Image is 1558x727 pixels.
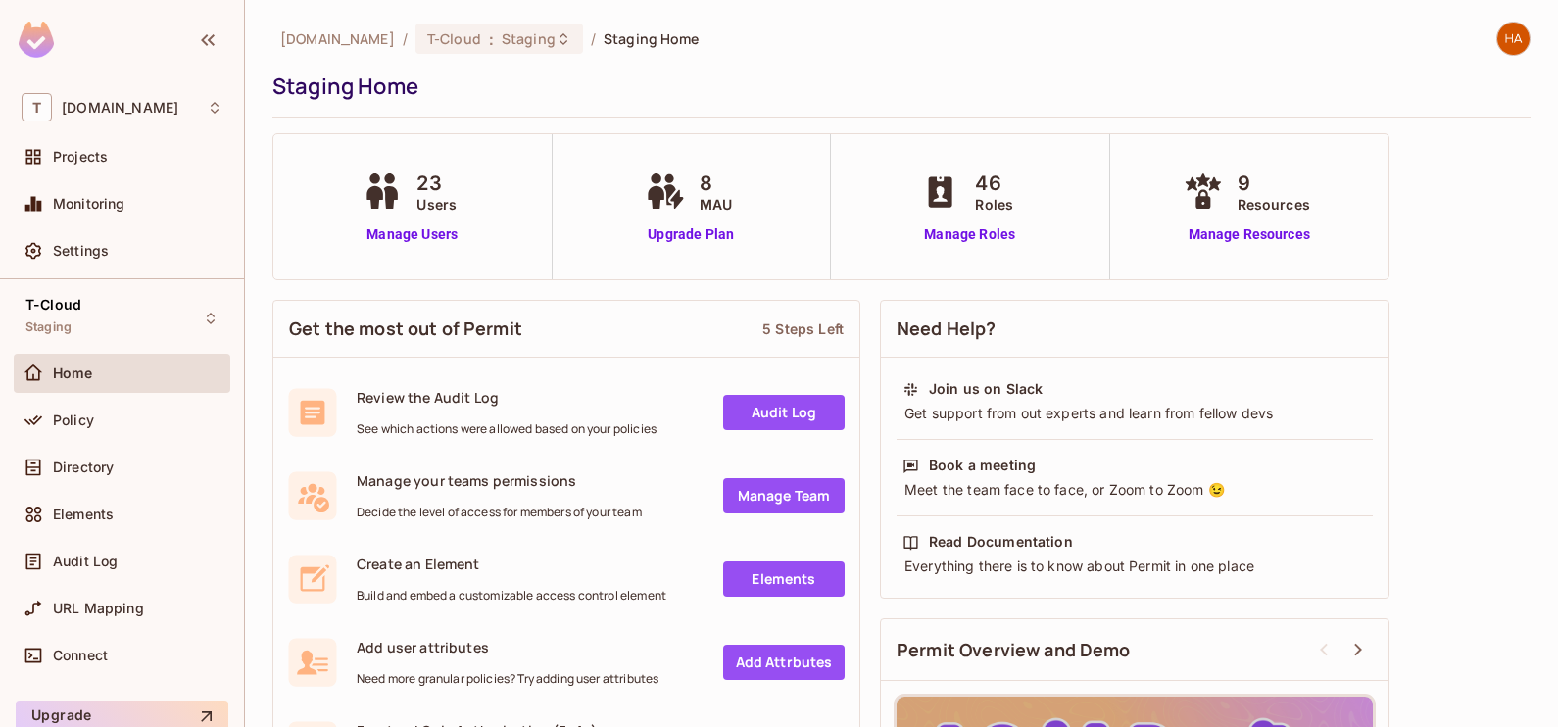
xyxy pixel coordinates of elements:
[53,243,109,259] span: Settings
[929,456,1036,475] div: Book a meeting
[357,671,658,687] span: Need more granular policies? Try adding user attributes
[723,561,845,597] a: Elements
[53,365,93,381] span: Home
[488,31,495,47] span: :
[358,224,466,245] a: Manage Users
[53,196,125,212] span: Monitoring
[62,100,178,116] span: Workspace: t-mobile.com
[357,505,642,520] span: Decide the level of access for members of your team
[357,555,666,573] span: Create an Element
[280,29,395,48] span: the active workspace
[897,638,1131,662] span: Permit Overview and Demo
[53,460,114,475] span: Directory
[22,93,52,121] span: T
[604,29,700,48] span: Staging Home
[272,72,1521,101] div: Staging Home
[25,297,81,313] span: T-Cloud
[416,194,457,215] span: Users
[723,645,845,680] a: Add Attrbutes
[427,29,481,48] span: T-Cloud
[53,412,94,428] span: Policy
[289,316,522,341] span: Get the most out of Permit
[403,29,408,48] li: /
[902,480,1367,500] div: Meet the team face to face, or Zoom to Zoom 😉
[929,532,1073,552] div: Read Documentation
[25,319,72,335] span: Staging
[502,29,556,48] span: Staging
[723,478,845,513] a: Manage Team
[975,194,1013,215] span: Roles
[591,29,596,48] li: /
[53,149,108,165] span: Projects
[53,554,118,569] span: Audit Log
[416,169,457,198] span: 23
[975,169,1013,198] span: 46
[1238,194,1310,215] span: Resources
[916,224,1023,245] a: Manage Roles
[53,507,114,522] span: Elements
[641,224,742,245] a: Upgrade Plan
[1497,23,1530,55] img: harani.arumalla1@t-mobile.com
[1179,224,1320,245] a: Manage Resources
[357,638,658,656] span: Add user attributes
[53,601,144,616] span: URL Mapping
[53,648,108,663] span: Connect
[902,557,1367,576] div: Everything there is to know about Permit in one place
[357,388,657,407] span: Review the Audit Log
[762,319,844,338] div: 5 Steps Left
[897,316,997,341] span: Need Help?
[357,471,642,490] span: Manage your teams permissions
[1238,169,1310,198] span: 9
[700,169,732,198] span: 8
[700,194,732,215] span: MAU
[19,22,54,58] img: SReyMgAAAABJRU5ErkJggg==
[929,379,1043,399] div: Join us on Slack
[357,421,657,437] span: See which actions were allowed based on your policies
[902,404,1367,423] div: Get support from out experts and learn from fellow devs
[723,395,845,430] a: Audit Log
[357,588,666,604] span: Build and embed a customizable access control element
